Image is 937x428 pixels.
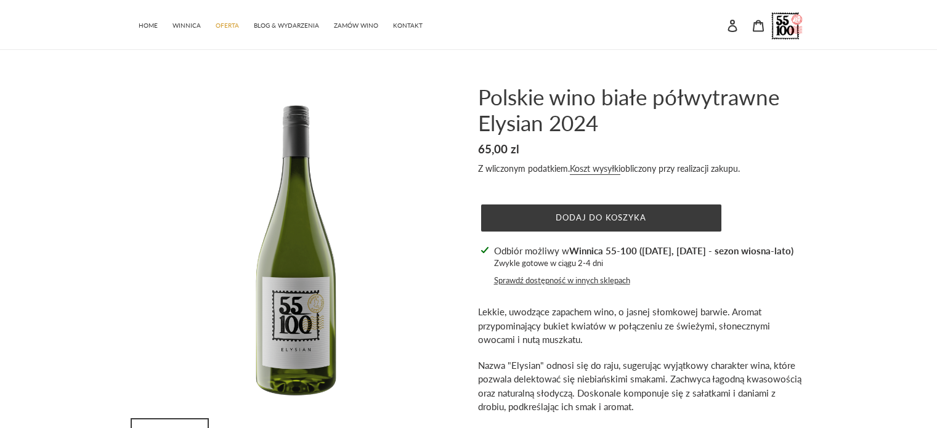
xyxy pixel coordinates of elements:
[481,204,721,232] button: Dodaj do koszyka
[494,275,630,287] button: Sprawdź dostępność w innych sklepach
[478,162,805,175] div: Z wliczonym podatkiem. obliczony przy realizacji zakupu.
[393,22,423,30] span: KONTAKT
[248,15,325,33] a: BLOG & WYDARZENIA
[387,15,429,33] a: KONTAKT
[478,142,519,156] span: 65,00 zl
[209,15,245,33] a: OFERTA
[570,163,620,175] a: Koszt wysyłki
[172,22,201,30] span: WINNICA
[478,84,805,135] h1: Polskie wino białe półwytrawne Elysian 2024
[556,212,646,222] span: Dodaj do koszyka
[478,360,801,413] span: Nazwa "Elysian" odnosi się do raju, sugerując wyjątkowy charakter wina, które pozwala delektować ...
[334,22,378,30] span: ZAMÓW WINO
[139,22,158,30] span: HOME
[166,15,207,33] a: WINNICA
[328,15,384,33] a: ZAMÓW WINO
[254,22,319,30] span: BLOG & WYDARZENIA
[132,15,164,33] a: HOME
[494,244,793,258] p: Odbiór możliwy w
[216,22,239,30] span: OFERTA
[494,257,793,270] p: Zwykle gotowe w ciągu 2-4 dni
[569,245,793,256] strong: Winnica 55-100 ([DATE], [DATE] - sezon wiosna-lato)
[478,306,770,345] span: Lekkie, uwodzące zapachem wino, o jasnej słomkowej barwie. Aromat przypominający bukiet kwiatów w...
